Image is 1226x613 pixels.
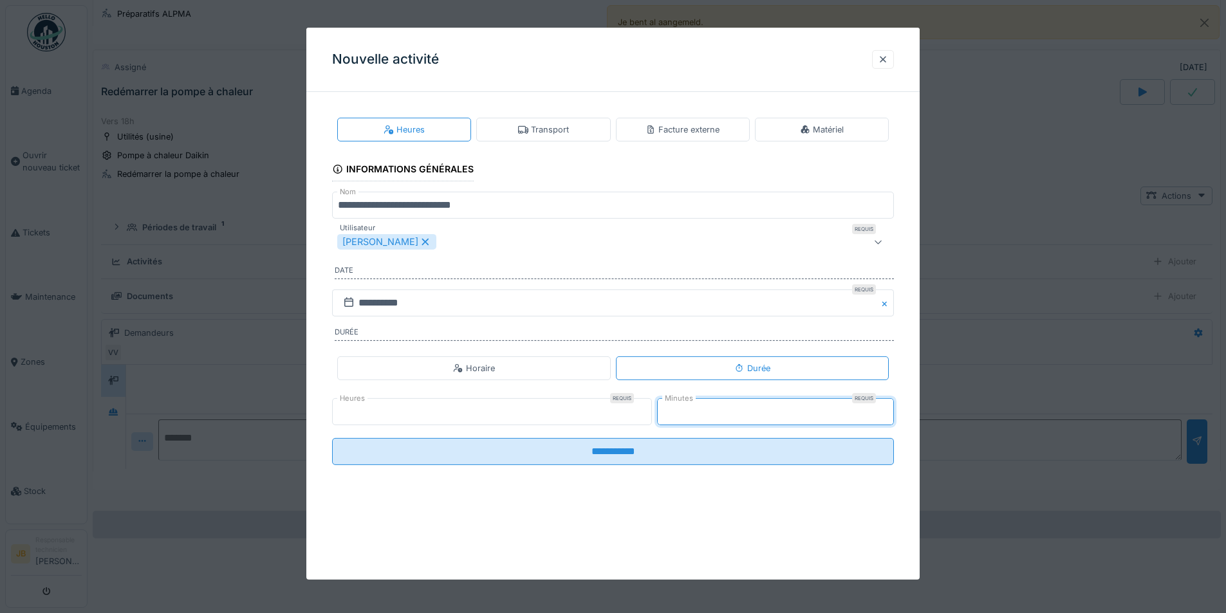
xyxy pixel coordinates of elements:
[335,327,894,341] label: Durée
[734,362,770,374] div: Durée
[852,284,876,295] div: Requis
[337,234,436,250] div: [PERSON_NAME]
[332,51,439,68] h3: Nouvelle activité
[852,393,876,403] div: Requis
[332,160,474,181] div: Informations générales
[337,187,358,197] label: Nom
[335,265,894,279] label: Date
[337,223,378,233] label: Utilisateur
[852,224,876,234] div: Requis
[453,362,495,374] div: Horaire
[662,393,696,404] label: Minutes
[646,124,720,136] div: Facture externe
[610,393,634,403] div: Requis
[800,124,844,136] div: Matériel
[337,393,367,404] label: Heures
[880,289,894,316] button: Close
[384,124,425,136] div: Heures
[518,124,569,136] div: Transport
